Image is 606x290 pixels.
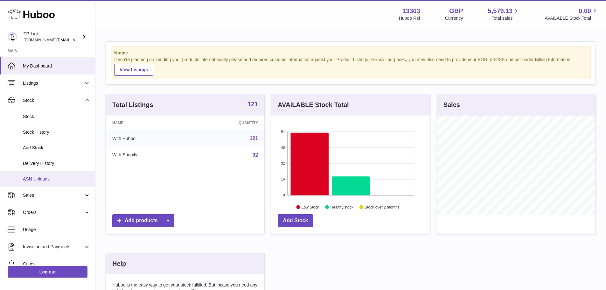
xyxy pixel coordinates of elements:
[23,192,84,198] span: Sales
[449,7,463,15] strong: GBP
[23,160,90,166] span: Delivery History
[253,152,258,158] a: 92
[250,136,258,141] a: 121
[399,15,420,21] div: Huboo Ref
[545,15,598,21] span: AVAILABLE Stock Total
[402,7,420,15] strong: 13303
[23,80,84,86] span: Listings
[106,130,192,147] td: With Huboo
[23,261,90,267] span: Cases
[106,116,192,130] th: Name
[281,130,285,133] text: 64
[24,31,81,43] div: TP-Link
[112,259,126,268] h3: Help
[247,101,258,109] a: 121
[8,32,17,42] img: purchase.uk@tp-link.com
[112,214,174,227] a: Add products
[491,15,520,21] span: Total sales
[112,101,153,109] h3: Total Listings
[23,145,90,151] span: Add Stock
[443,101,460,109] h3: Sales
[23,209,84,216] span: Orders
[445,15,463,21] div: Currency
[192,116,265,130] th: Quantity
[331,205,354,209] text: Healthy stock
[488,7,513,15] span: 5,579.13
[247,101,258,107] strong: 121
[278,214,313,227] a: Add Stock
[23,114,90,120] span: Stock
[23,129,90,135] span: Stock History
[281,145,285,149] text: 48
[8,266,87,278] a: Log out
[23,97,84,103] span: Stock
[23,176,90,182] span: ASN Uploads
[283,193,285,197] text: 0
[281,161,285,165] text: 32
[23,244,84,250] span: Invoicing and Payments
[24,37,127,42] span: [DOMAIN_NAME][EMAIL_ADDRESS][DOMAIN_NAME]
[278,101,349,109] h3: AVAILABLE Stock Total
[365,205,400,209] text: Stock over 2 months
[545,7,598,21] a: 0.00 AVAILABLE Stock Total
[579,7,591,15] span: 0.00
[302,205,319,209] text: Low Stock
[23,63,90,69] span: My Dashboard
[23,227,90,233] span: Usage
[114,57,587,76] div: If you're planning on sending your products internationally please add required customs informati...
[281,177,285,181] text: 16
[488,7,520,21] a: 5,579.13 Total sales
[114,64,153,76] a: View Listings
[106,147,192,163] td: With Shopify
[114,50,587,56] strong: Notice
